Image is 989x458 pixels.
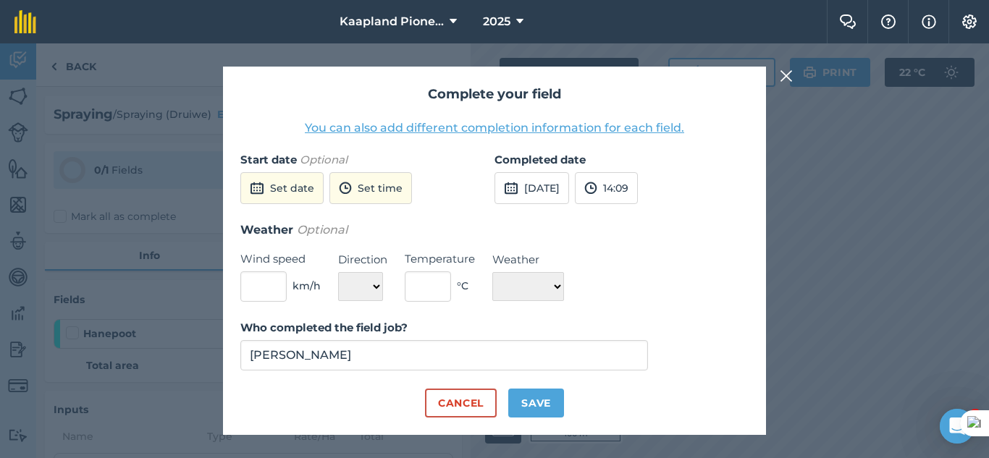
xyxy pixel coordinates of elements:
label: Wind speed [240,250,321,268]
button: [DATE] [494,172,569,204]
em: Optional [300,153,348,166]
label: Weather [492,251,564,268]
em: Optional [297,223,348,237]
label: Direction [338,251,387,268]
img: fieldmargin Logo [14,10,36,33]
h3: Weather [240,221,749,239]
label: Temperature [405,250,475,268]
img: Two speech bubbles overlapping with the left bubble in the forefront [839,14,857,29]
span: Kaapland Pioneer [340,13,444,30]
img: A cog icon [961,14,978,29]
span: ° C [457,278,468,294]
img: A question mark icon [880,14,897,29]
button: Save [508,389,564,417]
button: You can also add different completion information for each field. [305,119,684,137]
span: km/h [293,278,321,294]
img: svg+xml;base64,PD94bWwgdmVyc2lvbj0iMS4wIiBlbmNvZGluZz0idXRmLTgiPz4KPCEtLSBHZW5lcmF0b3I6IEFkb2JlIE... [584,179,597,197]
strong: Completed date [494,153,586,166]
span: 2 [969,409,981,420]
h2: Complete your field [240,84,749,105]
span: 2025 [483,13,510,30]
button: 14:09 [575,172,638,204]
button: Set time [329,172,412,204]
img: svg+xml;base64,PHN2ZyB4bWxucz0iaHR0cDovL3d3dy53My5vcmcvMjAwMC9zdmciIHdpZHRoPSIxNyIgaGVpZ2h0PSIxNy... [922,13,936,30]
img: svg+xml;base64,PD94bWwgdmVyc2lvbj0iMS4wIiBlbmNvZGluZz0idXRmLTgiPz4KPCEtLSBHZW5lcmF0b3I6IEFkb2JlIE... [250,179,264,197]
button: Set date [240,172,324,204]
img: svg+xml;base64,PD94bWwgdmVyc2lvbj0iMS4wIiBlbmNvZGluZz0idXRmLTgiPz4KPCEtLSBHZW5lcmF0b3I6IEFkb2JlIE... [339,179,352,197]
img: svg+xml;base64,PHN2ZyB4bWxucz0iaHR0cDovL3d3dy53My5vcmcvMjAwMC9zdmciIHdpZHRoPSIyMiIgaGVpZ2h0PSIzMC... [780,67,793,85]
strong: Start date [240,153,297,166]
button: Cancel [425,389,497,417]
strong: Who completed the field job? [240,321,408,334]
img: svg+xml;base64,PD94bWwgdmVyc2lvbj0iMS4wIiBlbmNvZGluZz0idXRmLTgiPz4KPCEtLSBHZW5lcmF0b3I6IEFkb2JlIE... [504,179,518,197]
iframe: Intercom live chat [940,409,975,444]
